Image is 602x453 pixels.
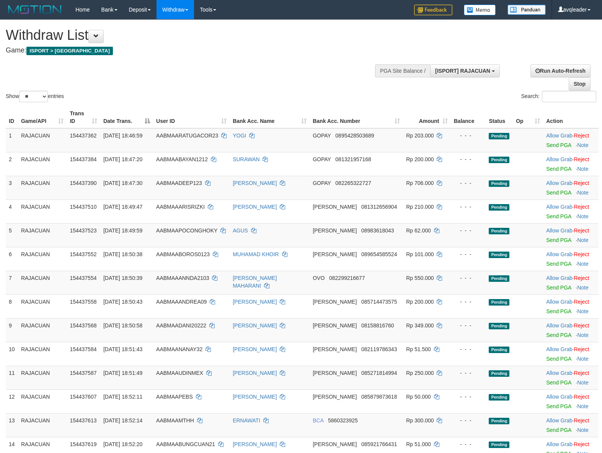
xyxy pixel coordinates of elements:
[543,342,599,366] td: ·
[546,180,574,186] span: ·
[574,394,589,400] a: Reject
[489,370,509,377] span: Pending
[103,394,142,400] span: [DATE] 18:52:11
[103,346,142,352] span: [DATE] 18:51:43
[577,285,589,291] a: Note
[574,299,589,305] a: Reject
[546,379,571,386] a: Send PGA
[233,180,277,186] a: [PERSON_NAME]
[489,228,509,234] span: Pending
[577,379,589,386] a: Note
[103,275,142,281] span: [DATE] 18:50:39
[543,176,599,200] td: ·
[233,441,277,447] a: [PERSON_NAME]
[546,394,572,400] a: Allow Grab
[6,128,18,152] td: 1
[543,413,599,437] td: ·
[103,132,142,139] span: [DATE] 18:46:59
[6,271,18,294] td: 7
[546,132,574,139] span: ·
[546,261,571,267] a: Send PGA
[546,332,571,338] a: Send PGA
[361,322,394,329] span: Copy 08158816760 to clipboard
[454,393,483,401] div: - - -
[406,394,431,400] span: Rp 50.000
[406,441,431,447] span: Rp 51.000
[103,204,142,210] span: [DATE] 18:49:47
[313,227,357,234] span: [PERSON_NAME]
[577,356,589,362] a: Note
[435,68,490,74] span: [ISPORT] RAJACUAN
[574,180,589,186] a: Reject
[489,394,509,401] span: Pending
[406,275,434,281] span: Rp 550.000
[230,106,310,128] th: Bank Acc. Name: activate to sort column ascending
[18,247,67,271] td: RAJACUAN
[451,106,486,128] th: Balance
[546,441,574,447] span: ·
[70,132,96,139] span: 154437362
[569,77,591,90] a: Stop
[454,274,483,282] div: - - -
[6,176,18,200] td: 3
[403,106,450,128] th: Amount: activate to sort column ascending
[406,251,434,257] span: Rp 101.000
[577,190,589,196] a: Note
[454,322,483,329] div: - - -
[313,441,357,447] span: [PERSON_NAME]
[313,346,357,352] span: [PERSON_NAME]
[546,346,572,352] a: Allow Grab
[361,346,397,352] span: Copy 082119786343 to clipboard
[6,389,18,413] td: 12
[310,106,403,128] th: Bank Acc. Number: activate to sort column ascending
[546,370,574,376] span: ·
[375,64,430,77] div: PGA Site Balance /
[513,106,543,128] th: Op: activate to sort column ascending
[543,128,599,152] td: ·
[233,156,260,162] a: SURAWAN
[18,176,67,200] td: RAJACUAN
[103,441,142,447] span: [DATE] 18:52:20
[18,128,67,152] td: RAJACUAN
[6,28,394,43] h1: Withdraw List
[6,91,64,102] label: Show entries
[313,180,331,186] span: GOPAY
[361,251,397,257] span: Copy 089654585524 to clipboard
[574,441,589,447] a: Reject
[313,251,357,257] span: [PERSON_NAME]
[489,157,509,163] span: Pending
[26,47,113,55] span: ISPORT > [GEOGRAPHIC_DATA]
[233,227,248,234] a: AGUS
[489,442,509,448] span: Pending
[6,152,18,176] td: 2
[233,275,277,289] a: [PERSON_NAME] MAHARANI
[406,417,434,424] span: Rp 300.000
[574,132,589,139] a: Reject
[543,271,599,294] td: ·
[70,204,96,210] span: 154437510
[543,366,599,389] td: ·
[521,91,596,102] label: Search:
[233,132,246,139] a: YOGI
[156,299,207,305] span: AABMAAANDREA09
[577,261,589,267] a: Note
[156,417,194,424] span: AABMAAMTHH
[546,132,572,139] a: Allow Grab
[546,417,574,424] span: ·
[546,275,572,281] a: Allow Grab
[156,180,202,186] span: AABMAADEEP123
[6,200,18,223] td: 4
[546,204,572,210] a: Allow Grab
[6,47,394,54] h4: Game:
[406,180,434,186] span: Rp 706.000
[361,227,394,234] span: Copy 08983618043 to clipboard
[6,223,18,247] td: 5
[546,427,571,433] a: Send PGA
[67,106,100,128] th: Trans ID: activate to sort column ascending
[454,179,483,187] div: - - -
[406,204,434,210] span: Rp 210.000
[454,250,483,258] div: - - -
[546,356,571,362] a: Send PGA
[406,227,431,234] span: Rp 62.000
[546,370,572,376] a: Allow Grab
